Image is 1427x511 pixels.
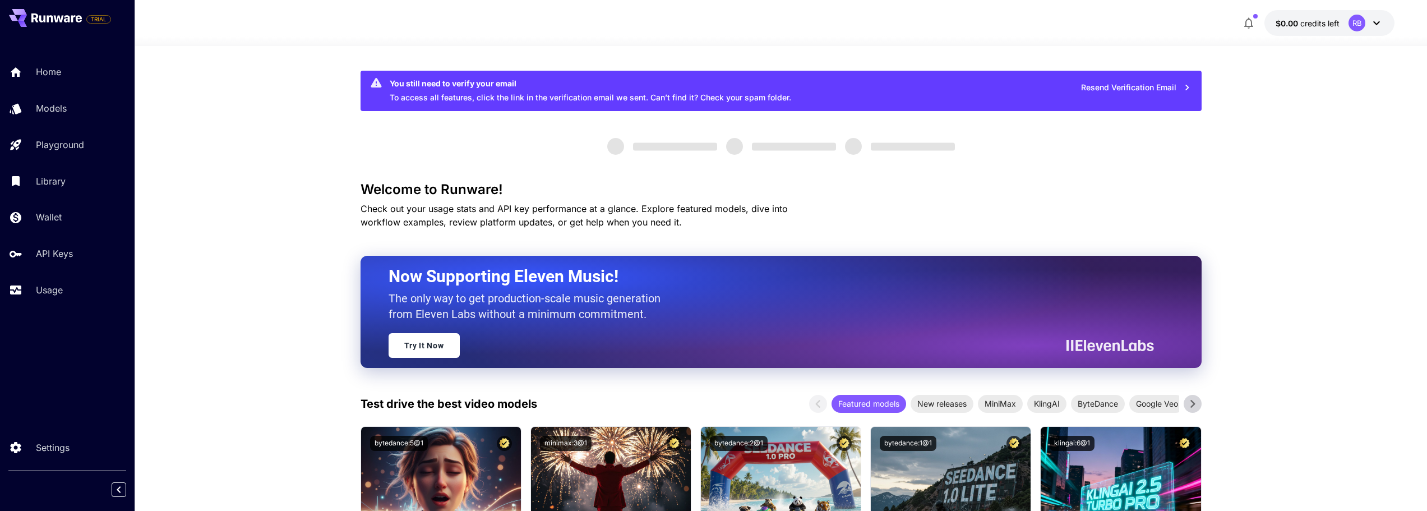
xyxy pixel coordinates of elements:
[361,395,537,412] p: Test drive the best video models
[978,395,1023,413] div: MiniMax
[832,398,906,409] span: Featured models
[389,266,1146,287] h2: Now Supporting Eleven Music!
[1300,19,1340,28] span: credits left
[911,395,973,413] div: New releases
[1075,76,1197,99] button: Resend Verification Email
[361,203,788,228] span: Check out your usage stats and API key performance at a glance. Explore featured models, dive int...
[390,74,791,108] div: To access all features, click the link in the verification email we sent. Can’t find it? Check yo...
[36,283,63,297] p: Usage
[1129,398,1185,409] span: Google Veo
[390,77,791,89] div: You still need to verify your email
[540,436,592,451] button: minimax:3@1
[710,436,768,451] button: bytedance:2@1
[978,398,1023,409] span: MiniMax
[1027,395,1066,413] div: KlingAI
[1276,17,1340,29] div: $0.00
[36,210,62,224] p: Wallet
[361,182,1202,197] h3: Welcome to Runware!
[389,291,669,322] p: The only way to get production-scale music generation from Eleven Labs without a minimum commitment.
[1006,436,1022,451] button: Certified Model – Vetted for best performance and includes a commercial license.
[86,12,111,26] span: Add your payment card to enable full platform functionality.
[1264,10,1394,36] button: $0.00RB
[87,15,110,24] span: TRIAL
[1050,436,1095,451] button: klingai:6@1
[36,138,84,151] p: Playground
[1027,398,1066,409] span: KlingAI
[667,436,682,451] button: Certified Model – Vetted for best performance and includes a commercial license.
[880,436,936,451] button: bytedance:1@1
[112,482,126,497] button: Collapse sidebar
[370,436,428,451] button: bytedance:5@1
[832,395,906,413] div: Featured models
[36,102,67,115] p: Models
[1129,395,1185,413] div: Google Veo
[497,436,512,451] button: Certified Model – Vetted for best performance and includes a commercial license.
[911,398,973,409] span: New releases
[389,333,460,358] a: Try It Now
[36,65,61,79] p: Home
[1276,19,1300,28] span: $0.00
[36,247,73,260] p: API Keys
[36,174,66,188] p: Library
[1071,398,1125,409] span: ByteDance
[36,441,70,454] p: Settings
[1349,15,1365,31] div: RB
[1071,395,1125,413] div: ByteDance
[1177,436,1192,451] button: Certified Model – Vetted for best performance and includes a commercial license.
[120,480,135,500] div: Collapse sidebar
[837,436,852,451] button: Certified Model – Vetted for best performance and includes a commercial license.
